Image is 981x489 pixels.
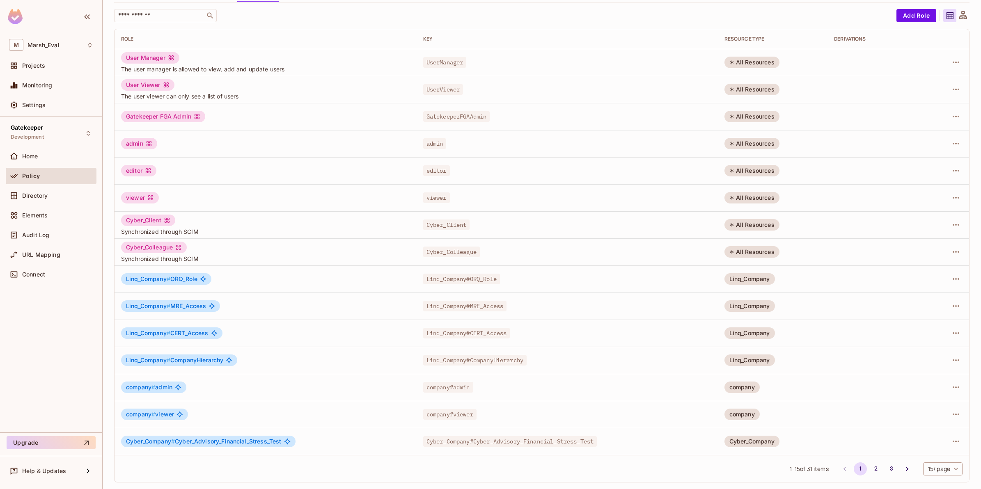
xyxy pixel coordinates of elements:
span: company [126,411,155,418]
span: 1 - 15 of 31 items [790,464,828,473]
button: Add Role [896,9,936,22]
span: Monitoring [22,82,53,89]
span: viewer [126,411,174,418]
span: # [151,411,155,418]
div: User Viewer [121,79,174,91]
span: # [167,356,170,363]
div: viewer [121,192,159,203]
span: # [167,275,170,282]
div: All Resources [724,138,779,149]
span: Cyber_Colleague [423,247,480,257]
span: Cyber_Client [423,219,470,230]
span: Elements [22,212,48,219]
span: Workspace: Marsh_Eval [28,42,60,48]
div: Linq_Company [724,354,775,366]
span: UserViewer [423,84,463,95]
div: User Manager [121,52,179,64]
div: Linq_Company [724,300,775,312]
div: All Resources [724,111,779,122]
div: admin [121,138,157,149]
span: Linq_Company#ORQ_Role [423,274,500,284]
span: UserManager [423,57,467,68]
span: Cyber_Company#Cyber_Advisory_Financial_Stress_Test [423,436,597,447]
span: MRE_Access [126,303,206,309]
span: Connect [22,271,45,278]
span: Linq_Company [126,329,170,336]
span: GatekeeperFGAAdmin [423,111,490,122]
div: Cyber_Company [724,436,779,447]
button: page 1 [854,462,867,475]
span: company#viewer [423,409,477,420]
span: Help & Updates [22,468,66,474]
span: Linq_Company [126,356,170,363]
span: ORQ_Role [126,276,197,282]
div: Linq_Company [724,327,775,339]
div: company [724,409,760,420]
div: All Resources [724,192,779,203]
span: Gatekeeper [11,124,44,131]
span: # [171,438,175,445]
span: Policy [22,173,40,179]
div: Cyber_Colleague [121,242,187,253]
nav: pagination navigation [837,462,915,475]
span: Home [22,153,38,160]
span: CompanyHierarchy [126,357,223,363]
span: editor [423,165,450,176]
div: Gatekeeper FGA Admin [121,111,205,122]
span: # [167,302,170,309]
span: The user viewer can only see a list of users [121,92,410,100]
span: viewer [423,192,450,203]
span: Linq_Company [126,302,170,309]
span: company#admin [423,382,473,393]
span: Settings [22,102,46,108]
span: Synchronized through SCIM [121,228,410,235]
span: Linq_Company#CERT_Access [423,328,510,338]
span: Directory [22,192,48,199]
span: Linq_Company#CompanyHierarchy [423,355,527,366]
span: Projects [22,62,45,69]
div: Role [121,36,410,42]
span: Cyber_Advisory_Financial_Stress_Test [126,438,282,445]
div: 15 / page [923,462,963,475]
div: company [724,382,760,393]
span: Linq_Company [126,275,170,282]
div: Cyber_Client [121,215,175,226]
div: All Resources [724,57,779,68]
img: SReyMgAAAABJRU5ErkJggg== [8,9,23,24]
div: RESOURCE TYPE [724,36,821,42]
div: editor [121,165,156,176]
span: Synchronized through SCIM [121,255,410,263]
div: All Resources [724,246,779,258]
div: Derivations [834,36,920,42]
span: # [151,384,155,391]
span: M [9,39,23,51]
span: admin [126,384,172,391]
span: The user manager is allowed to view, add and update users [121,65,410,73]
div: All Resources [724,84,779,95]
div: Linq_Company [724,273,775,285]
span: Linq_Company#MRE_Access [423,301,507,311]
span: Audit Log [22,232,49,238]
span: URL Mapping [22,251,60,258]
button: Upgrade [7,436,96,449]
button: Go to page 2 [869,462,882,475]
span: CERT_Access [126,330,209,336]
button: Go to page 3 [885,462,898,475]
div: Key [423,36,711,42]
div: All Resources [724,165,779,176]
button: Go to next page [901,462,914,475]
span: # [167,329,170,336]
span: company [126,384,155,391]
div: All Resources [724,219,779,231]
span: Development [11,134,44,140]
span: admin [423,138,447,149]
span: Cyber_Company [126,438,175,445]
